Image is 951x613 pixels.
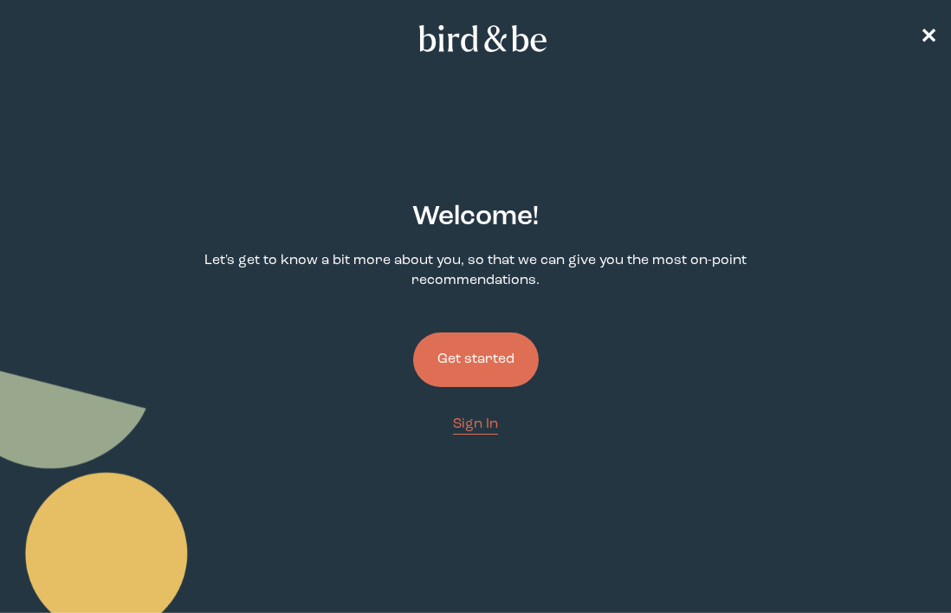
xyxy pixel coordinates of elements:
span: Sign In [453,417,498,431]
span: ✕ [920,28,937,48]
a: ✕ [920,23,937,54]
button: Get started [413,332,539,387]
h2: Welcome ! [412,197,539,237]
a: Sign In [453,415,498,435]
a: Get started [413,305,539,415]
p: Let's get to know a bit more about you, so that we can give you the most on-point recommendations. [180,251,771,291]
